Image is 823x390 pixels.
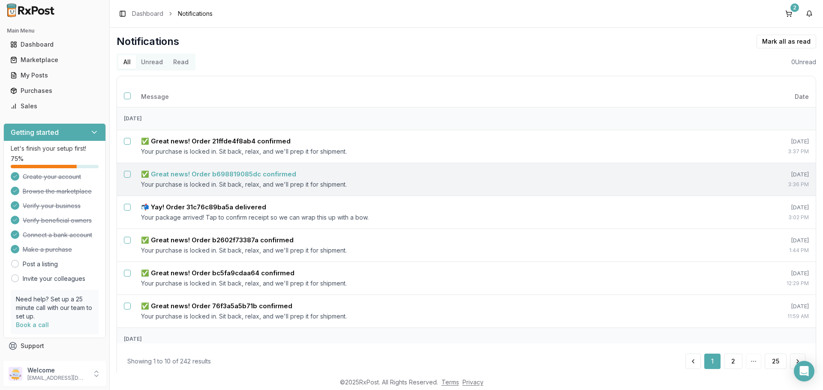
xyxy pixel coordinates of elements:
[127,357,211,366] div: Showing 1 to 10 of 242 results
[141,312,721,321] p: Your purchase is locked in. Sit back, relax, and we'll prep it for shipment.
[704,354,721,369] button: 1
[10,102,99,110] div: Sales
[124,335,809,343] h4: [DATE]
[141,137,291,146] h5: ✅ Great news! Order 21ffde4f8ab4 confirmed
[118,55,136,69] button: All
[124,114,809,123] h4: [DATE]
[117,35,179,48] h1: Notifications
[724,354,742,369] button: 2
[141,269,294,277] h5: ✅ Great news! Order bc5fa9cdaa64 confirmed
[757,35,816,48] button: Mark all as read
[791,138,809,145] span: [DATE]
[124,92,131,99] button: Select all notifications
[27,366,87,375] p: Welcome
[3,68,106,82] button: My Posts
[7,52,102,68] a: Marketplace
[132,9,213,18] nav: breadcrumb
[124,303,131,310] button: Select notification: ✅ Great news! Order 76f3a5a5b71b confirmed
[124,171,131,178] button: Select notification: ✅ Great news! Order b698819085dc confirmed
[132,9,163,18] a: Dashboard
[141,203,266,211] h5: 📬 Yay! Order 31c76c89ba5a delivered
[782,7,796,21] button: 2
[23,216,92,225] span: Verify beneficial owners
[442,378,459,386] a: Terms
[3,53,106,67] button: Marketplace
[11,144,99,153] p: Let's finish your setup first!
[7,98,102,114] a: Sales
[141,302,292,310] h5: ✅ Great news! Order 76f3a5a5b71b confirmed
[734,312,809,321] div: 11:59 AM
[791,171,809,178] span: [DATE]
[3,84,106,98] button: Purchases
[178,9,213,18] span: Notifications
[3,338,106,354] button: Support
[124,237,131,244] button: Select notification: ✅ Great news! Order b2602f73387a confirmed
[21,357,50,366] span: Feedback
[3,38,106,51] button: Dashboard
[10,86,99,95] div: Purchases
[124,270,131,277] button: Select notification: ✅ Great news! Order bc5fa9cdaa64 confirmed
[7,27,102,34] h2: Main Menu
[10,56,99,64] div: Marketplace
[141,236,294,244] h5: ✅ Great news! Order b2602f73387a confirmed
[3,3,58,17] img: RxPost Logo
[463,378,484,386] a: Privacy
[3,99,106,113] button: Sales
[9,367,22,381] img: User avatar
[23,260,58,268] a: Post a listing
[791,237,809,244] span: [DATE]
[124,204,131,211] button: Select notification: 📬 Yay! Order 31c76c89ba5a delivered
[734,213,809,222] div: 3:02 PM
[27,375,87,381] p: [EMAIL_ADDRESS][DOMAIN_NAME]
[791,58,816,66] div: 0 Unread
[7,83,102,98] a: Purchases
[11,155,24,163] span: 75 %
[7,37,102,52] a: Dashboard
[790,3,799,12] div: 2
[141,246,721,255] p: Your purchase is locked in. Sit back, relax, and we'll prep it for shipment.
[10,40,99,49] div: Dashboard
[23,231,92,239] span: Connect a bank account
[727,86,816,107] th: Date
[734,147,809,156] div: 3:37 PM
[23,274,85,283] a: Invite your colleagues
[136,55,168,69] button: Unread
[16,321,49,328] a: Book a call
[7,68,102,83] a: My Posts
[168,55,194,69] button: Read
[23,187,92,196] span: Browse the marketplace
[16,295,93,321] p: Need help? Set up a 25 minute call with our team to set up.
[734,279,809,288] div: 12:29 PM
[734,246,809,255] div: 1:44 PM
[141,279,721,288] p: Your purchase is locked in. Sit back, relax, and we'll prep it for shipment.
[23,245,72,254] span: Make a purchase
[124,138,131,145] button: Select notification: ✅ Great news! Order 21ffde4f8ab4 confirmed
[791,270,809,277] span: [DATE]
[141,213,721,222] p: Your package arrived! Tap to confirm receipt so we can wrap this up with a bow.
[765,354,787,369] button: 25
[791,204,809,211] span: [DATE]
[23,173,81,181] span: Create your account
[10,71,99,80] div: My Posts
[23,202,81,210] span: Verify your business
[141,170,296,179] h5: ✅ Great news! Order b698819085dc confirmed
[134,86,727,107] th: Message
[3,354,106,369] button: Feedback
[734,180,809,189] div: 3:36 PM
[794,361,814,381] div: Open Intercom Messenger
[141,180,721,189] p: Your purchase is locked in. Sit back, relax, and we'll prep it for shipment.
[141,147,721,156] p: Your purchase is locked in. Sit back, relax, and we'll prep it for shipment.
[11,127,59,137] h3: Getting started
[791,303,809,310] span: [DATE]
